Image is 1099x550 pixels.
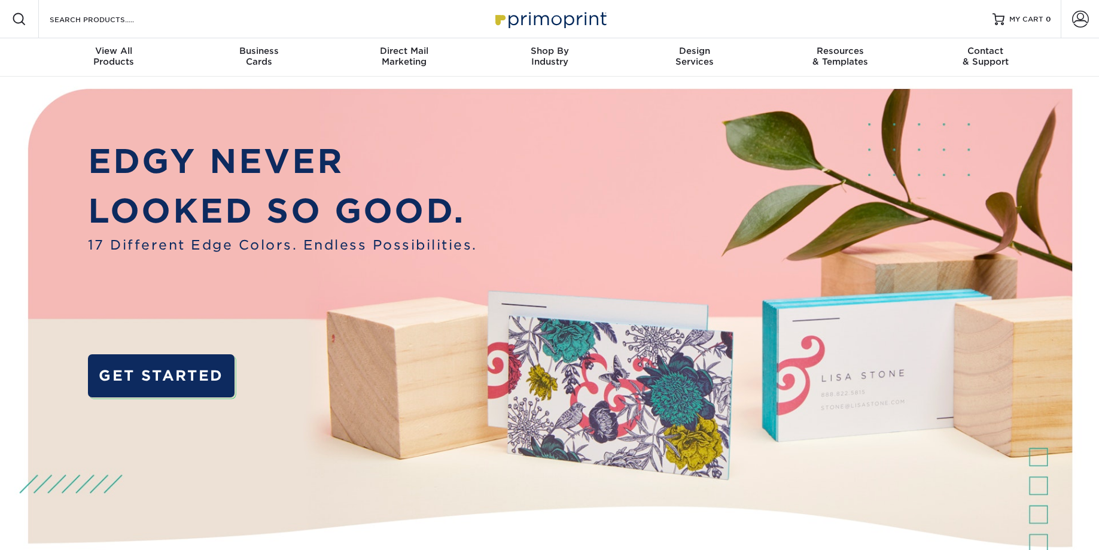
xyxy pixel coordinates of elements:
span: 0 [1046,15,1051,23]
span: Business [186,45,331,56]
img: Primoprint [490,6,610,32]
a: GET STARTED [88,354,235,398]
span: Contact [913,45,1058,56]
div: & Support [913,45,1058,67]
span: View All [41,45,187,56]
span: Design [622,45,768,56]
div: & Templates [768,45,913,67]
a: Shop ByIndustry [477,38,622,77]
div: Products [41,45,187,67]
a: BusinessCards [186,38,331,77]
span: Resources [768,45,913,56]
div: Services [622,45,768,67]
p: EDGY NEVER [88,136,477,186]
span: Direct Mail [331,45,477,56]
span: MY CART [1009,14,1043,25]
input: SEARCH PRODUCTS..... [48,12,165,26]
a: Resources& Templates [768,38,913,77]
span: 17 Different Edge Colors. Endless Possibilities. [88,235,477,255]
a: Contact& Support [913,38,1058,77]
div: Marketing [331,45,477,67]
p: LOOKED SO GOOD. [88,186,477,236]
a: View AllProducts [41,38,187,77]
div: Cards [186,45,331,67]
span: Shop By [477,45,622,56]
a: DesignServices [622,38,768,77]
a: Direct MailMarketing [331,38,477,77]
div: Industry [477,45,622,67]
